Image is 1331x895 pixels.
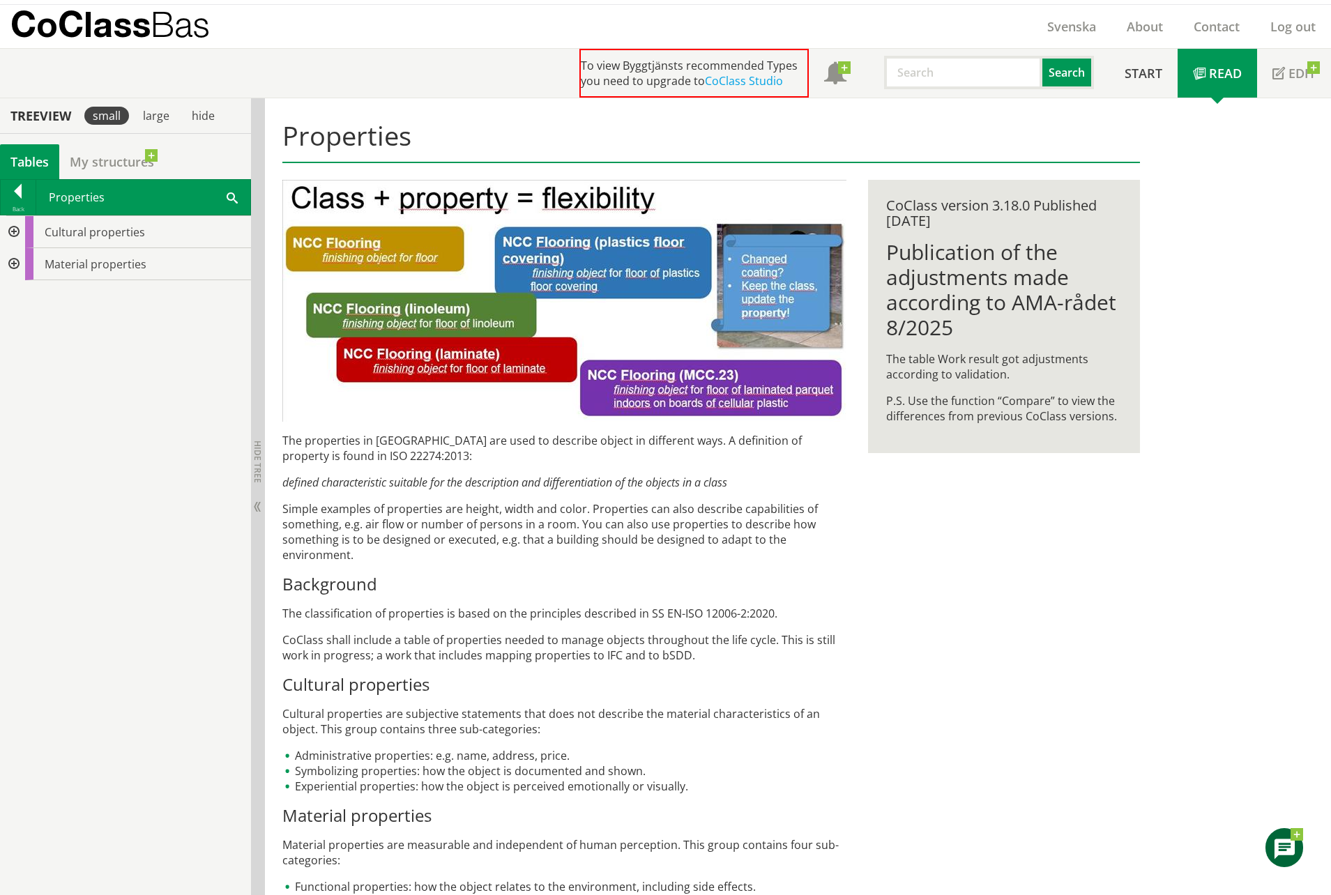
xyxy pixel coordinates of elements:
[1042,56,1094,89] button: Search
[282,120,1139,163] h1: Properties
[1178,49,1257,98] a: Read
[886,240,1121,340] h1: Publication of the adjustments made according to AMA-rådet 8/2025
[1032,18,1111,35] a: Svenska
[1,204,36,215] div: Back
[824,63,846,86] span: Notifications
[1255,18,1331,35] a: Log out
[884,56,1042,89] input: Search
[10,16,210,32] p: CoClass
[1178,18,1255,35] a: Contact
[45,224,145,240] span: Cultural properties
[282,674,846,695] h3: Cultural properties
[151,3,210,45] span: Bas
[36,180,250,215] div: Properties
[282,632,846,663] p: CoClass shall include a table of properties needed to manage objects throughout the life cycle. T...
[10,5,240,48] a: CoClassBas
[705,73,783,89] a: CoClass Studio
[282,805,846,826] h3: Material properties
[282,879,846,894] li: Functional properties: how the object relates to the environment, including side effects.
[227,190,238,204] span: Search within table
[1111,18,1178,35] a: About
[282,779,846,794] li: Experiential properties: how the object is perceived emotionally or visually.
[45,257,146,272] span: Material properties
[282,433,846,464] p: The properties in [GEOGRAPHIC_DATA] are used to describe object in different ways. A definition o...
[282,180,846,422] img: bild-till-egenskaper-eng.JPG
[84,107,129,125] div: small
[886,198,1121,229] div: CoClass version 3.18.0 Published [DATE]
[1125,65,1162,82] span: Start
[183,107,223,125] div: hide
[282,606,846,621] p: The classification of properties is based on the principles described in SS EN-ISO 12006-2:2020.
[1288,65,1316,82] span: Edit
[1257,49,1331,98] a: Edit
[282,763,846,779] li: Symbolizing properties: how the object is documented and shown.
[886,393,1121,424] p: P.S. Use the function “Compare” to view the differences from previous CoClass versions.
[282,574,846,595] h3: Background
[282,475,727,490] em: defined characteristic suitable for the description and differentiation of the objects in a class
[59,144,165,179] a: My structures
[579,49,809,98] div: To view Byggtjänsts recommended Types you need to upgrade to
[282,501,846,563] p: Simple examples of properties are height, width and color. Properties can also describe capabilit...
[3,108,79,123] div: Treeview
[886,351,1121,382] p: The table Work result got adjustments according to validation.
[282,748,846,763] li: Administrative properties: e.g. name, address, price.
[135,107,178,125] div: large
[1209,65,1242,82] span: Read
[1109,49,1178,98] a: Start
[252,441,264,483] span: Hide tree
